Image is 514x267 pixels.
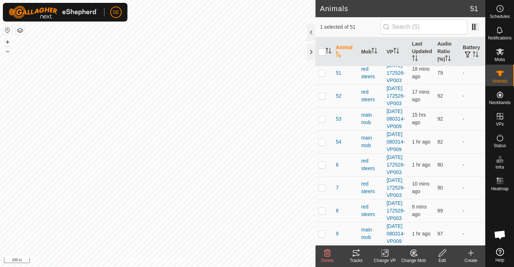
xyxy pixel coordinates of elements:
span: 6 [336,161,338,169]
div: red steers [361,65,381,80]
th: Last Updated [409,37,435,66]
h2: Animals [320,4,470,13]
span: 52 [336,92,341,100]
span: 12 Oct 2025, 10:19 am [412,181,430,194]
div: Tracks [342,257,370,264]
p-sorticon: Activate to sort [473,52,478,58]
span: 7 [336,184,338,192]
td: - [460,61,485,84]
button: + [3,38,12,46]
td: - [460,153,485,176]
th: VP [384,37,409,66]
span: 80 [437,162,443,168]
div: red steers [361,180,381,195]
span: Schedules [490,14,510,19]
td: - [460,130,485,153]
a: [DATE] 172526-VP003 [387,62,405,83]
div: Edit [428,257,457,264]
span: Animals [492,79,508,83]
a: [DATE] 172526-VP003 [387,177,405,198]
img: Gallagher Logo [9,6,98,19]
span: 89 [437,208,443,214]
span: 54 [336,138,341,146]
div: red steers [361,203,381,218]
a: Contact Us [165,258,186,264]
span: Neckbands [489,100,510,105]
span: 12 Oct 2025, 10:22 am [412,204,427,217]
th: Animal [333,37,358,66]
span: Status [494,144,506,148]
td: - [460,176,485,199]
span: SE [113,9,120,16]
button: Reset Map [3,26,12,34]
div: Open chat [489,224,511,245]
div: main mob [361,226,381,241]
span: Help [495,258,504,262]
span: Notifications [488,36,511,40]
div: red steers [361,157,381,172]
span: 53 [336,115,341,123]
span: 97 [437,231,443,236]
span: 12 Oct 2025, 9:13 am [412,139,430,145]
div: main mob [361,134,381,149]
td: - [460,84,485,107]
input: Search (S) [380,19,467,34]
a: Help [486,245,514,265]
span: 90 [437,185,443,191]
a: [DATE] 172526-VP003 [387,200,405,221]
button: Map Layers [16,26,24,35]
td: - [460,107,485,130]
span: Mobs [495,57,505,62]
span: 92 [437,93,443,99]
span: Delete [321,258,334,263]
div: Change VP [370,257,399,264]
td: - [460,222,485,245]
div: red steers [361,88,381,103]
div: main mob [361,111,381,126]
div: Create [457,257,485,264]
th: Mob [358,37,384,66]
th: Battery [460,37,485,66]
span: 51 [470,3,478,14]
div: Change Mob [399,257,428,264]
p-sorticon: Activate to sort [336,52,341,58]
th: Audio Ratio (%) [434,37,460,66]
span: 8 [336,207,338,215]
span: 12 Oct 2025, 10:12 am [412,89,430,102]
span: 11 Oct 2025, 7:10 pm [412,112,426,125]
a: [DATE] 172526-VP003 [387,154,405,175]
a: Privacy Policy [130,258,156,264]
span: Infra [495,165,504,169]
button: – [3,47,12,56]
p-sorticon: Activate to sort [412,56,418,62]
p-sorticon: Activate to sort [326,49,331,55]
span: Heatmap [491,187,509,191]
p-sorticon: Activate to sort [393,49,399,55]
span: 12 Oct 2025, 9:13 am [412,231,430,236]
span: 51 [336,69,341,77]
span: 9 [336,230,338,238]
span: 1 selected of 51 [320,23,380,31]
a: [DATE] 080314-VP009 [387,131,405,152]
p-sorticon: Activate to sort [372,49,377,55]
span: VPs [496,122,504,126]
a: [DATE] 080314-VP009 [387,108,405,129]
p-sorticon: Activate to sort [445,56,451,62]
a: [DATE] 172526-VP003 [387,85,405,106]
span: 12 Oct 2025, 10:11 am [412,66,430,79]
span: 92 [437,116,443,122]
span: 79 [437,70,443,76]
a: [DATE] 080314-VP009 [387,223,405,244]
td: - [460,199,485,222]
span: 12 Oct 2025, 9:08 am [412,162,430,168]
span: 82 [437,139,443,145]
